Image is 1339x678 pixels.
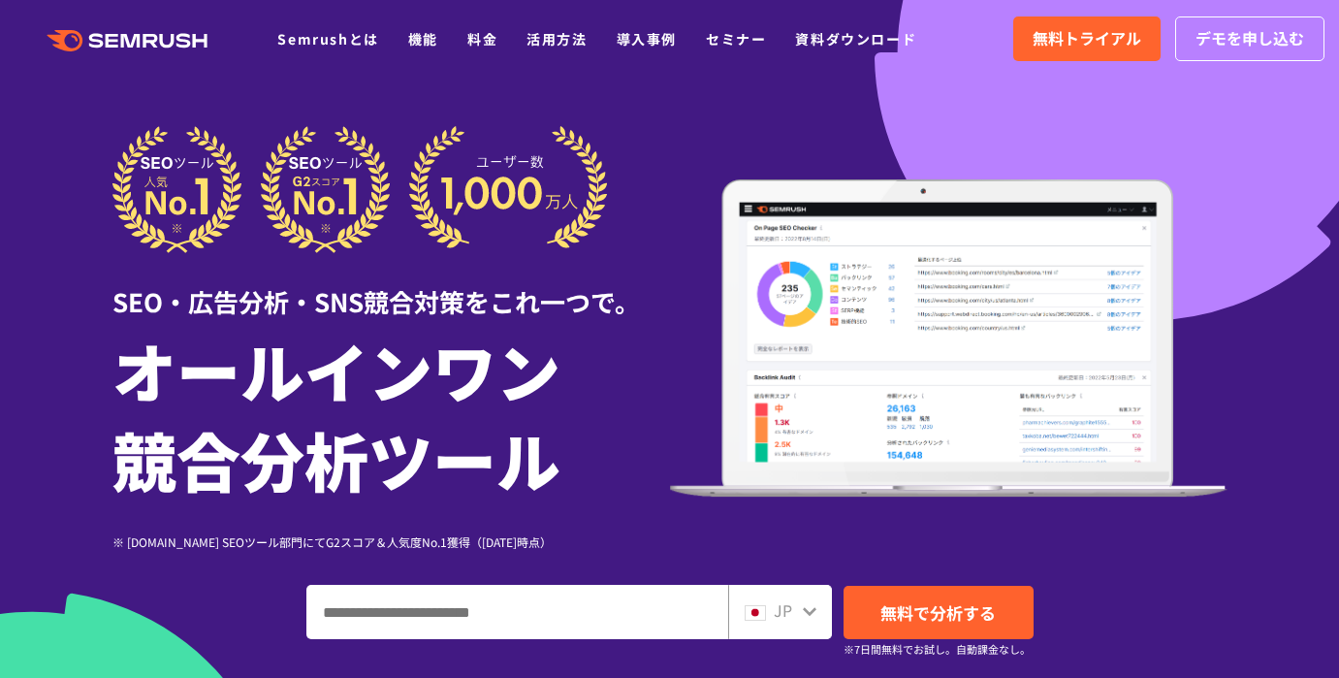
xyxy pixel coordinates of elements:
[1033,26,1141,51] span: 無料トライアル
[1013,16,1161,61] a: 無料トライアル
[844,586,1034,639] a: 無料で分析する
[467,29,497,48] a: 料金
[526,29,587,48] a: 活用方法
[1175,16,1324,61] a: デモを申し込む
[112,533,670,551] div: ※ [DOMAIN_NAME] SEOツール部門にてG2スコア＆人気度No.1獲得（[DATE]時点）
[112,325,670,503] h1: オールインワン 競合分析ツール
[774,598,792,622] span: JP
[795,29,916,48] a: 資料ダウンロード
[307,586,727,638] input: ドメイン、キーワードまたはURLを入力してください
[112,253,670,320] div: SEO・広告分析・SNS競合対策をこれ一つで。
[277,29,378,48] a: Semrushとは
[617,29,677,48] a: 導入事例
[844,640,1031,659] small: ※7日間無料でお試し。自動課金なし。
[880,600,996,625] span: 無料で分析する
[1196,26,1304,51] span: デモを申し込む
[706,29,766,48] a: セミナー
[408,29,438,48] a: 機能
